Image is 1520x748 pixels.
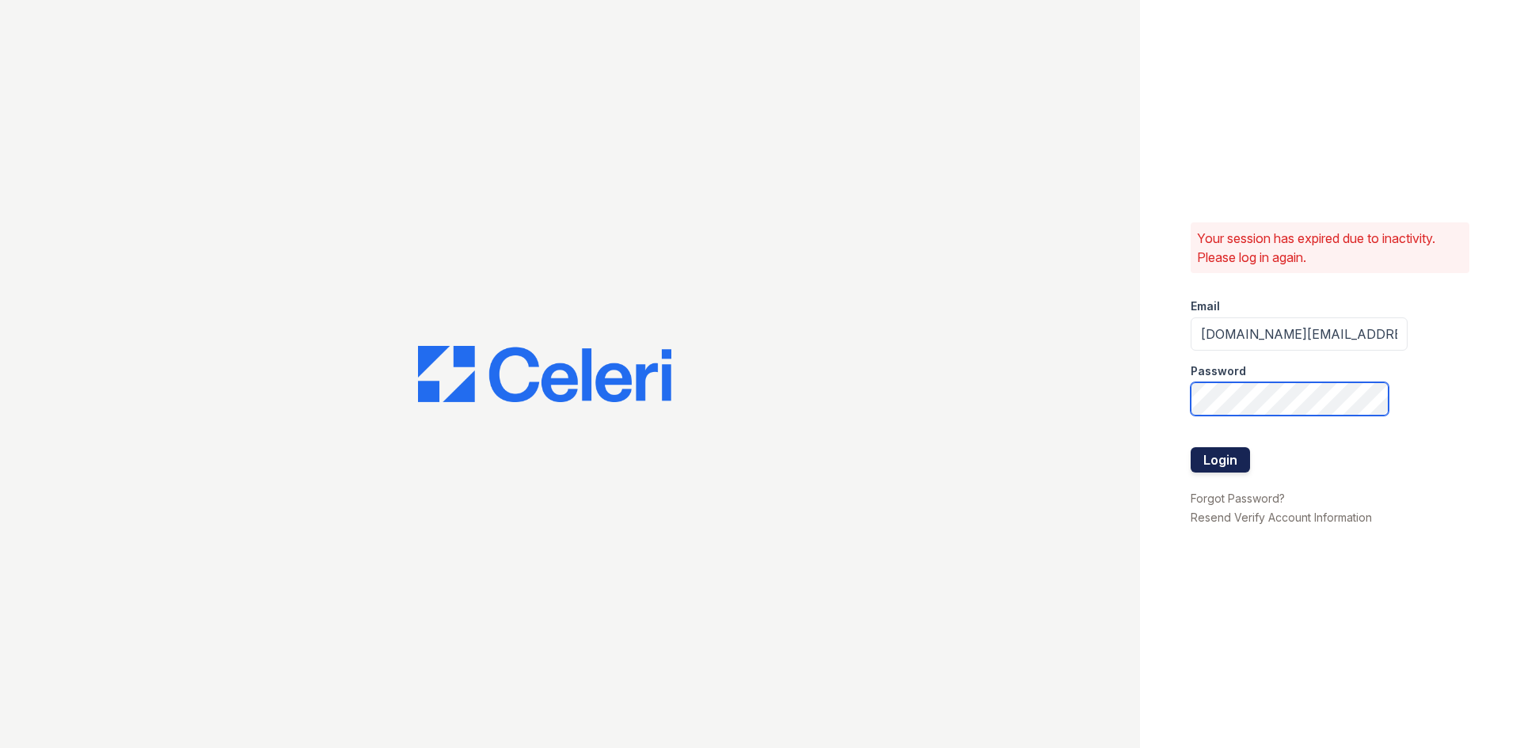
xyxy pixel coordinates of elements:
p: Your session has expired due to inactivity. Please log in again. [1197,229,1463,267]
a: Resend Verify Account Information [1191,511,1372,524]
a: Forgot Password? [1191,492,1285,505]
label: Email [1191,298,1220,314]
img: CE_Logo_Blue-a8612792a0a2168367f1c8372b55b34899dd931a85d93a1a3d3e32e68fde9ad4.png [418,346,671,403]
label: Password [1191,363,1246,379]
button: Login [1191,447,1250,473]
